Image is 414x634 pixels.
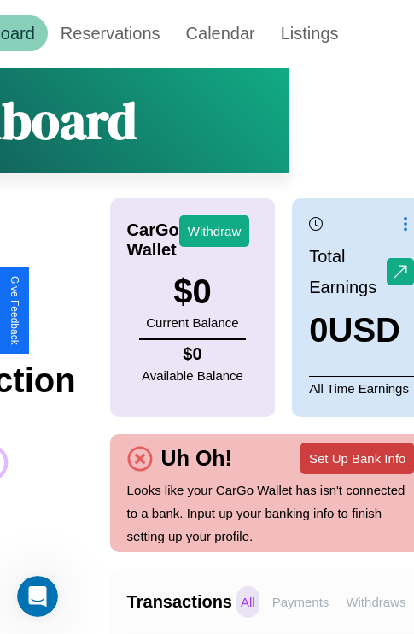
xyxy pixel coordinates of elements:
[173,15,268,51] a: Calendar
[268,586,334,618] p: Payments
[341,586,410,618] p: Withdraws
[179,215,250,247] button: Withdraw
[142,364,243,387] p: Available Balance
[268,15,352,51] a: Listings
[309,311,414,349] h3: 0 USD
[236,586,259,618] p: All
[127,592,232,612] h4: Transactions
[48,15,173,51] a: Reservations
[146,311,238,334] p: Current Balance
[142,344,243,364] h4: $ 0
[309,241,387,302] p: Total Earnings
[127,220,179,260] h4: CarGo Wallet
[17,576,58,617] iframe: Intercom live chat
[9,276,20,345] div: Give Feedback
[146,273,238,311] h3: $ 0
[300,443,414,474] button: Set Up Bank Info
[153,446,241,471] h4: Uh Oh!
[309,376,414,400] p: All Time Earnings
